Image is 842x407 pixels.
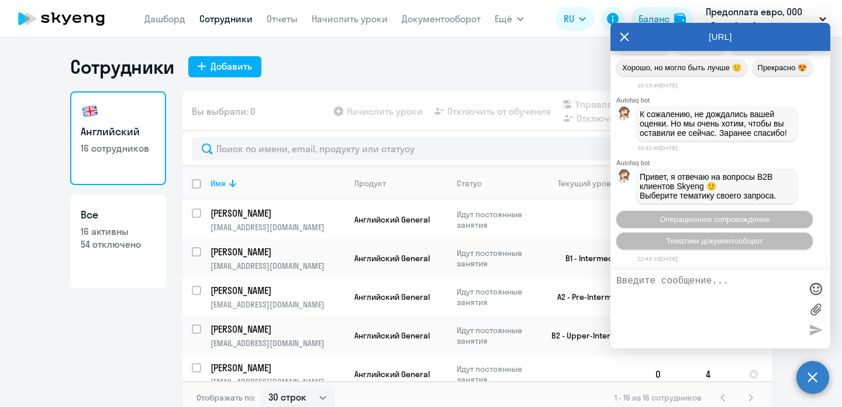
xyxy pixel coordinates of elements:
[192,137,762,160] input: Поиск по имени, email, продукту или статусу
[674,13,686,25] img: balance
[196,392,256,403] span: Отображать по:
[210,361,343,374] p: [PERSON_NAME]
[752,59,813,76] button: Прекрасно 😍
[210,261,344,271] p: [EMAIL_ADDRESS][DOMAIN_NAME]
[210,207,343,220] p: [PERSON_NAME]
[210,222,344,232] p: [EMAIL_ADDRESS][DOMAIN_NAME]
[564,12,574,26] span: RU
[70,194,166,288] a: Все16 активны54 отключено
[639,12,670,26] div: Баланс
[640,172,777,200] span: Привет, я отвечаю на вопросы B2B клиентов Skyeng 🙂 Выберите тематику своего запроса.
[457,248,537,269] p: Идут постоянные занятия
[354,369,430,379] span: Английский General
[144,13,185,25] a: Дашборд
[537,278,646,316] td: A2 - Pre-Intermediate
[354,253,430,264] span: Английский General
[616,211,813,228] button: Операционное сопровождение
[706,5,815,33] p: Предоплата евро, ООО «Роял Арк Армения»
[354,178,447,189] div: Продукт
[758,63,807,72] span: Прекрасно 😍
[70,91,166,185] a: Английский16 сотрудников
[637,82,678,88] time: 10:13:40[DATE]
[210,323,344,336] a: [PERSON_NAME]
[457,286,537,307] p: Идут постоянные занятия
[622,63,741,72] span: Хорошо, но могло быть лучше 🙂
[210,323,343,336] p: [PERSON_NAME]
[81,207,156,223] h3: Все
[81,102,99,121] img: english
[631,7,693,30] button: Балансbalance
[354,214,430,225] span: Английский General
[616,159,830,166] div: Autofaq bot
[666,237,763,245] span: Тематики документооборот
[354,292,430,302] span: Английский General
[640,110,787,138] span: К сожалению, не дождались вашей оценки. Но мы очень хотим, чтобы вы оставили ее сейчас. Заранее с...
[696,355,739,394] td: 4
[700,5,832,33] button: Предоплата евро, ООО «Роял Арк Армения»
[617,107,631,124] img: bot avatar
[210,178,344,189] div: Имя
[210,245,344,258] a: [PERSON_NAME]
[457,178,482,189] div: Статус
[457,178,537,189] div: Статус
[210,245,343,258] p: [PERSON_NAME]
[81,124,156,139] h3: Английский
[616,59,747,76] button: Хорошо, но могло быть лучше 🙂
[199,13,253,25] a: Сотрудники
[457,325,537,346] p: Идут постоянные занятия
[210,59,252,73] div: Добавить
[402,13,481,25] a: Документооборот
[210,284,344,297] a: [PERSON_NAME]
[210,284,343,297] p: [PERSON_NAME]
[210,338,344,348] p: [EMAIL_ADDRESS][DOMAIN_NAME]
[210,178,226,189] div: Имя
[495,12,512,26] span: Ещё
[192,104,256,118] span: Вы выбрали: 0
[70,55,174,78] h1: Сотрудники
[354,330,430,341] span: Английский General
[555,7,594,30] button: RU
[81,225,156,238] p: 16 активны
[210,299,344,310] p: [EMAIL_ADDRESS][DOMAIN_NAME]
[616,97,830,104] div: Autofaq bot
[646,355,696,394] td: 0
[81,238,156,251] p: 54 отключено
[660,215,769,224] span: Операционное сопровождение
[537,316,646,355] td: B2 - Upper-Intermediate
[354,178,386,189] div: Продукт
[81,142,156,155] p: 16 сотрудников
[495,7,524,30] button: Ещё
[615,392,702,403] span: 1 - 16 из 16 сотрудников
[537,239,646,278] td: B1 - Intermediate
[807,300,824,318] label: Лимит 10 файлов
[188,56,261,77] button: Добавить
[210,207,344,220] a: [PERSON_NAME]
[267,13,298,25] a: Отчеты
[547,178,646,189] div: Текущий уровень
[616,232,813,249] button: Тематики документооборот
[617,169,631,186] img: bot avatar
[457,364,537,385] p: Идут постоянные занятия
[637,255,678,262] time: 22:43:13[DATE]
[637,145,678,151] time: 10:43:40[DATE]
[457,209,537,230] p: Идут постоянные занятия
[210,361,344,374] a: [PERSON_NAME]
[558,178,624,189] div: Текущий уровень
[312,13,388,25] a: Начислить уроки
[210,377,344,387] p: [EMAIL_ADDRESS][DOMAIN_NAME]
